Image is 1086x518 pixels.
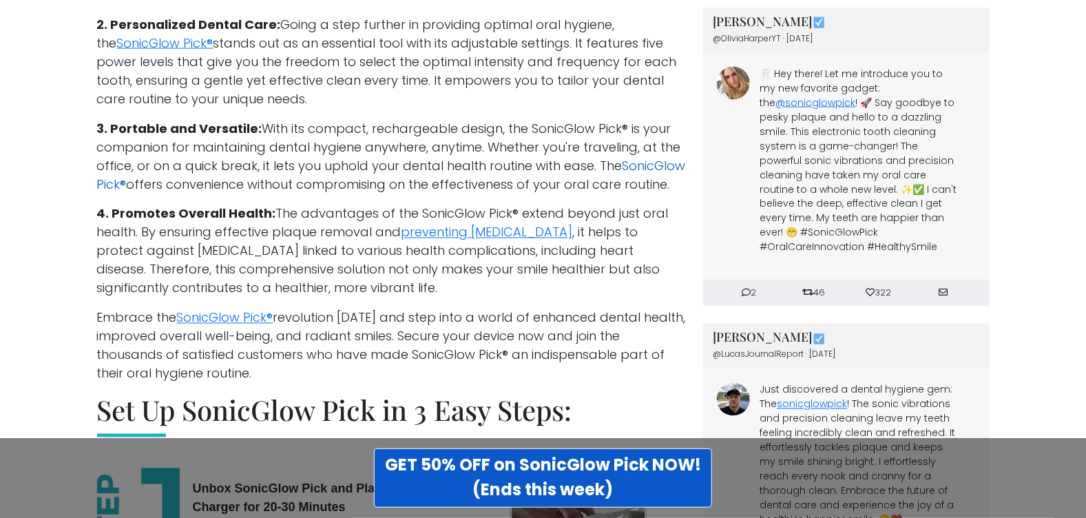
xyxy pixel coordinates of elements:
[782,286,846,300] li: 46
[97,157,686,193] a: SonicGlow Pick®
[760,66,960,254] p: 🦷 Hey there! Let me introduce you to my new favorite gadget: the ! 🚀 Say goodbye to pesky plaque ...
[713,349,836,360] span: @LucasJournalReport · [DATE]
[97,309,687,383] p: Embrace the revolution [DATE] and step into a world of enhanced dental health, improved overall w...
[385,453,701,501] strong: GET 50% OFF on SonicGlow Pick NOW! (Ends this week)
[776,95,856,109] a: @sonicglowpick
[713,331,979,346] h3: [PERSON_NAME]
[846,286,911,300] li: 322
[374,448,712,508] a: GET 50% OFF on SonicGlow Pick NOW!(Ends this week)
[713,32,813,43] span: @OliviaHarperYT · [DATE]
[813,332,826,345] img: Image
[177,309,273,327] a: SonicGlow Pick®
[777,397,848,411] a: sonicglowpick
[97,119,687,194] p: With its compact, rechargeable design, the SonicGlow Pick® is your companion for maintaining dent...
[97,15,687,108] p: Going a step further in providing optimal oral hygiene, the stands out as an essential tool with ...
[717,383,750,416] img: Image
[97,394,687,437] h2: Set Up SonicGlow Pick in 3 Easy Steps:
[717,66,750,99] img: Image
[97,205,276,222] strong: 4. Promotes Overall Health:
[97,205,687,298] p: The advantages of the SonicGlow Pick® extend beyond just oral health. By ensuring effective plaqu...
[717,286,782,300] li: 2
[713,14,979,29] h3: [PERSON_NAME]
[401,224,573,241] a: preventing [MEDICAL_DATA]
[117,34,213,52] a: SonicGlow Pick®
[97,16,281,33] strong: 2. Personalized Dental Care:
[813,16,826,29] img: Image
[97,120,262,137] strong: 3. Portable and Versatile:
